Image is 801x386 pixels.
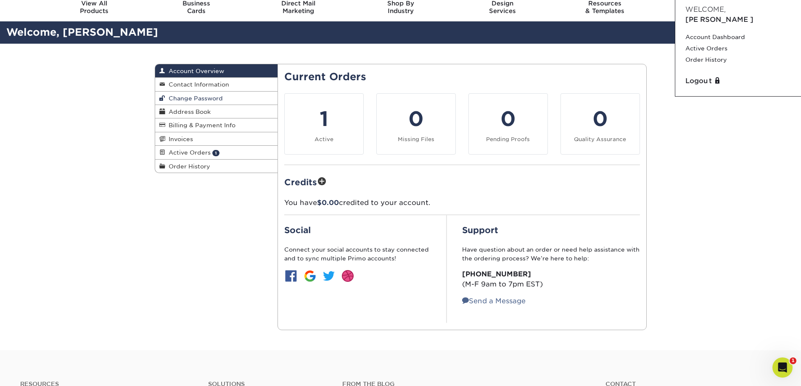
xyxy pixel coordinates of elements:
a: Send a Message [462,297,526,305]
a: Active Orders 1 [155,146,278,159]
small: Missing Files [398,136,434,142]
span: $0.00 [317,199,339,207]
a: Account Overview [155,64,278,78]
p: Have question about an order or need help assistance with the ordering process? We’re here to help: [462,245,640,263]
a: Invoices [155,132,278,146]
a: Address Book [155,105,278,118]
a: 0 Quality Assurance [560,93,640,155]
a: 1 Active [284,93,364,155]
span: Contact Information [165,81,229,88]
p: Connect your social accounts to stay connected and to sync multiple Primo accounts! [284,245,431,263]
p: (M-F 9am to 7pm EST) [462,269,640,289]
a: Logout [685,76,791,86]
span: 1 [790,357,796,364]
a: 0 Pending Proofs [468,93,548,155]
span: Address Book [165,108,211,115]
span: Account Overview [165,68,224,74]
a: Change Password [155,92,278,105]
img: btn-facebook.jpg [284,269,298,283]
a: Account Dashboard [685,32,791,43]
a: Active Orders [685,43,791,54]
span: Welcome, [685,5,726,13]
span: Invoices [165,136,193,142]
div: 0 [382,104,450,134]
p: You have credited to your account. [284,198,640,208]
a: Billing & Payment Info [155,118,278,132]
span: Active Orders [165,149,211,156]
h2: Support [462,225,640,235]
h2: Social [284,225,431,235]
a: Order History [155,160,278,173]
span: [PERSON_NAME] [685,16,753,24]
div: 0 [474,104,542,134]
span: Change Password [165,95,223,102]
iframe: Intercom live chat [772,357,793,378]
small: Active [315,136,333,142]
span: Billing & Payment Info [165,122,235,129]
div: 1 [290,104,358,134]
span: Order History [165,163,210,170]
small: Quality Assurance [574,136,626,142]
div: 0 [566,104,634,134]
strong: [PHONE_NUMBER] [462,270,531,278]
a: Order History [685,54,791,66]
img: btn-twitter.jpg [322,269,336,283]
img: btn-dribbble.jpg [341,269,354,283]
span: 1 [212,150,219,156]
a: Contact Information [155,78,278,91]
h2: Credits [284,175,640,188]
img: btn-google.jpg [303,269,317,283]
a: 0 Missing Files [376,93,456,155]
h2: Current Orders [284,71,640,83]
small: Pending Proofs [486,136,530,142]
